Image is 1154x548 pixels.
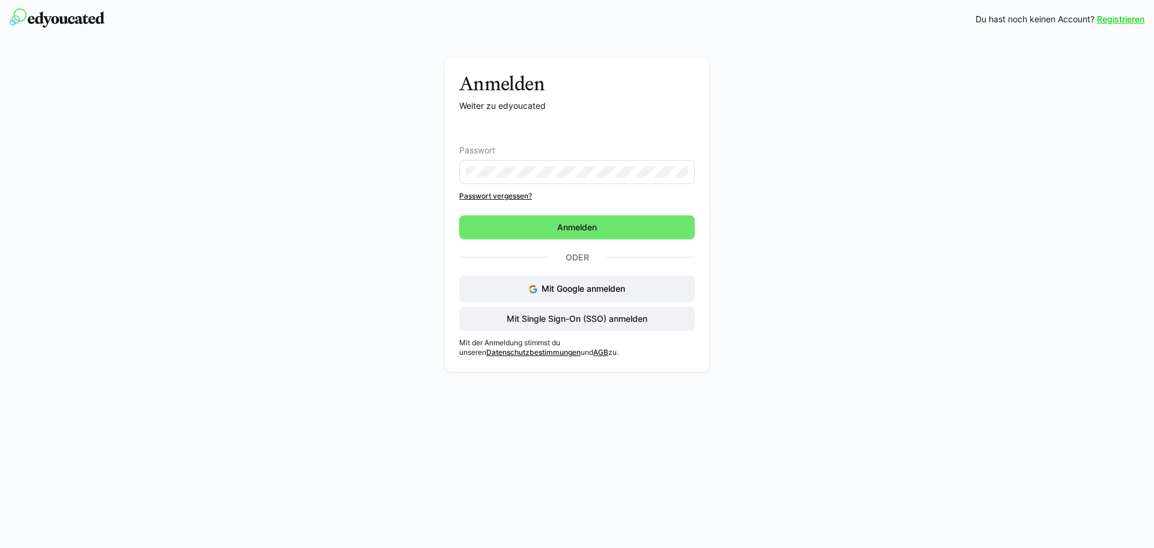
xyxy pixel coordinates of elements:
[555,221,599,233] span: Anmelden
[975,13,1094,25] span: Du hast noch keinen Account?
[459,191,695,201] a: Passwort vergessen?
[459,276,695,302] button: Mit Google anmelden
[459,72,695,95] h3: Anmelden
[505,313,649,325] span: Mit Single Sign-On (SSO) anmelden
[542,283,625,294] span: Mit Google anmelden
[1097,13,1144,25] a: Registrieren
[459,307,695,331] button: Mit Single Sign-On (SSO) anmelden
[459,146,495,155] span: Passwort
[593,348,608,357] a: AGB
[459,338,695,357] p: Mit der Anmeldung stimmst du unseren und zu.
[486,348,581,357] a: Datenschutzbestimmungen
[459,215,695,239] button: Anmelden
[548,249,606,266] p: Oder
[459,100,695,112] p: Weiter zu edyoucated
[10,8,105,28] img: edyoucated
